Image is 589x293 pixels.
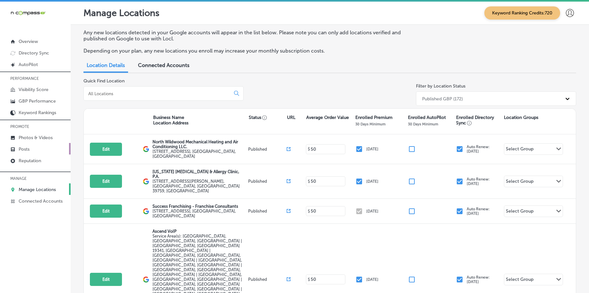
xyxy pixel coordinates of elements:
[152,139,247,149] p: North Wildwood Mechanical Heating and Air Conditioning LLC.
[83,48,404,54] p: Depending on your plan, any new locations you enroll may increase your monthly subscription costs.
[19,146,30,152] p: Posts
[308,147,310,151] p: $
[422,96,463,101] div: Published GBP (172)
[90,273,122,286] button: Edit
[308,277,310,282] p: $
[87,62,125,68] span: Location Details
[19,198,63,204] p: Connected Accounts
[504,115,538,120] p: Location Groups
[467,207,490,216] p: Auto Renew: [DATE]
[143,178,149,185] img: logo
[287,115,295,120] p: URL
[83,8,160,18] p: Manage Locations
[90,143,122,156] button: Edit
[467,177,490,186] p: Auto Renew: [DATE]
[506,277,533,284] div: Select Group
[366,179,378,184] p: [DATE]
[366,147,378,151] p: [DATE]
[83,29,404,42] p: Any new locations detected in your Google accounts will appear in the list below. Please note you...
[248,277,287,282] p: Published
[355,122,385,126] p: 30 Days Minimum
[248,147,287,152] p: Published
[152,169,247,179] p: [US_STATE] [MEDICAL_DATA] & Allergy Clinic, P.A.
[143,146,149,152] img: logo
[248,179,287,184] p: Published
[467,145,490,154] p: Auto Renew: [DATE]
[83,78,125,84] label: Quick Find Location
[143,276,149,283] img: logo
[143,208,149,214] img: logo
[152,209,247,218] label: [STREET_ADDRESS] , [GEOGRAPHIC_DATA], [GEOGRAPHIC_DATA]
[416,83,465,89] label: Filter by Location Status
[152,204,247,209] p: Success Franchising - Franchise Consultants
[19,110,56,115] p: Keyword Rankings
[308,209,310,213] p: $
[456,115,501,126] p: Enrolled Directory Sync
[152,149,247,159] label: [STREET_ADDRESS] , [GEOGRAPHIC_DATA], [GEOGRAPHIC_DATA]
[19,62,38,67] p: AutoPilot
[19,50,49,56] p: Directory Sync
[408,115,446,120] p: Enrolled AutoPilot
[248,209,287,213] p: Published
[408,122,438,126] p: 30 Days Minimum
[484,6,560,20] span: Keyword Ranking Credits: 720
[19,135,53,140] p: Photos & Videos
[138,62,189,68] span: Connected Accounts
[506,146,533,154] div: Select Group
[19,39,38,44] p: Overview
[355,115,393,120] p: Enrolled Premium
[152,229,247,234] p: Ascend VoIP
[19,87,48,92] p: Visibility Score
[506,179,533,186] div: Select Group
[366,209,378,213] p: [DATE]
[467,275,490,284] p: Auto Renew: [DATE]
[308,179,310,184] p: $
[152,179,247,193] label: [STREET_ADDRESS][PERSON_NAME] , [GEOGRAPHIC_DATA], [GEOGRAPHIC_DATA] 39759, [GEOGRAPHIC_DATA]
[19,158,41,163] p: Reputation
[90,175,122,188] button: Edit
[10,10,46,16] img: 660ab0bf-5cc7-4cb8-ba1c-48b5ae0f18e60NCTV_CLogo_TV_Black_-500x88.png
[506,208,533,216] div: Select Group
[19,187,56,192] p: Manage Locations
[153,115,188,126] p: Business Name Location Address
[306,115,349,120] p: Average Order Value
[90,205,122,218] button: Edit
[88,91,229,96] input: All Locations
[19,98,56,104] p: GBP Performance
[249,115,287,120] p: Status
[366,277,378,282] p: [DATE]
